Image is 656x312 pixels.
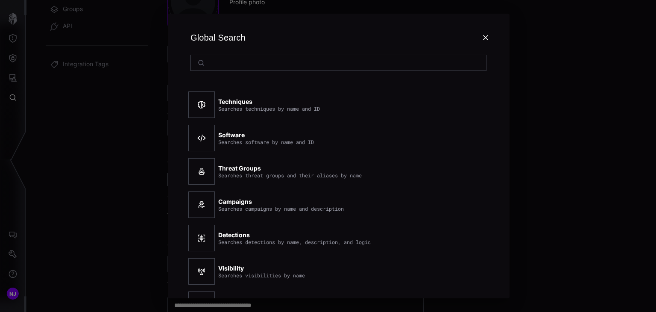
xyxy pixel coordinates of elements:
[218,231,250,238] strong: Detections
[218,265,244,272] strong: Visibility
[218,272,305,278] div: Searches visibilities by name
[218,131,245,138] strong: Software
[218,106,320,112] div: Searches techniques by name and ID
[188,31,246,44] div: Global Search
[218,165,261,172] strong: Threat Groups
[218,139,314,145] div: Searches software by name and ID
[218,172,362,178] div: Searches threat groups and their aliases by name
[218,98,252,105] strong: Techniques
[218,298,238,305] strong: Assets
[218,239,371,245] div: Searches detections by name, description, and logic
[218,198,252,205] strong: Campaigns
[218,206,344,212] div: Searches campaigns by name and description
